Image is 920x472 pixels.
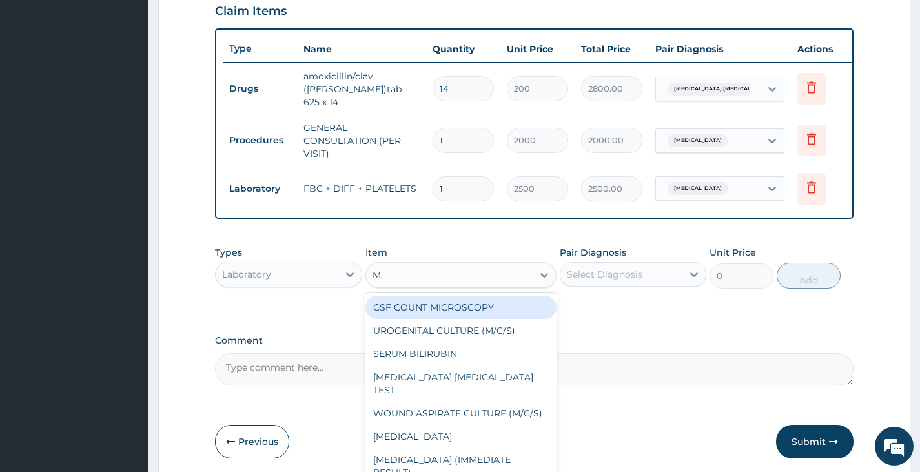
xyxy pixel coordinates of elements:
span: We're online! [75,149,178,280]
td: Drugs [223,77,297,101]
div: Chat with us now [67,72,217,89]
th: Name [297,36,426,62]
td: FBC + DIFF + PLATELETS [297,176,426,201]
td: amoxicillin/clav ([PERSON_NAME])tab 625 x 14 [297,63,426,115]
td: Procedures [223,128,297,152]
div: WOUND ASPIRATE CULTURE (M/C/S) [365,402,557,425]
td: Laboratory [223,177,297,201]
div: [MEDICAL_DATA] [MEDICAL_DATA] TEST [365,365,557,402]
textarea: Type your message and hit 'Enter' [6,325,246,371]
th: Type [223,37,297,61]
button: Add [777,263,841,289]
label: Item [365,246,387,259]
th: Unit Price [500,36,575,62]
div: UROGENITAL CULTURE (M/C/S) [365,319,557,342]
th: Total Price [575,36,649,62]
span: [MEDICAL_DATA] [668,182,728,195]
div: Laboratory [222,268,271,281]
div: Minimize live chat window [212,6,243,37]
span: [MEDICAL_DATA] [MEDICAL_DATA] [668,83,777,96]
label: Unit Price [710,246,756,259]
td: GENERAL CONSULTATION (PER VISIT) [297,115,426,167]
div: SERUM BILIRUBIN [365,342,557,365]
div: CSF COUNT MICROSCOPY [365,296,557,319]
label: Comment [215,335,854,346]
span: [MEDICAL_DATA] [668,134,728,147]
h3: Claim Items [215,5,287,19]
th: Pair Diagnosis [649,36,791,62]
button: Submit [776,425,854,458]
label: Types [215,247,242,258]
img: d_794563401_company_1708531726252_794563401 [24,65,52,97]
div: [MEDICAL_DATA] [365,425,557,448]
th: Actions [791,36,855,62]
label: Pair Diagnosis [560,246,626,259]
th: Quantity [426,36,500,62]
div: Select Diagnosis [567,268,642,281]
button: Previous [215,425,289,458]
